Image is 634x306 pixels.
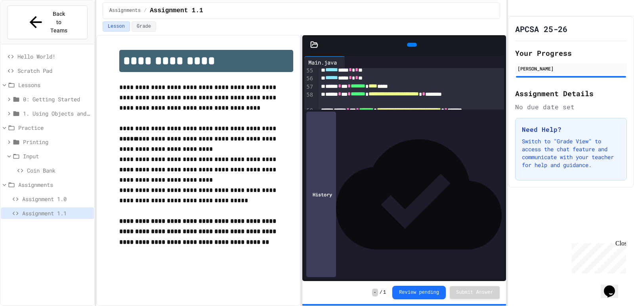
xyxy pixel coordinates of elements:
[515,48,627,59] h2: Your Progress
[22,209,91,217] span: Assignment 1.1
[522,125,620,134] h3: Need Help?
[304,91,314,107] div: 58
[304,67,314,75] div: 55
[522,137,620,169] p: Switch to "Grade View" to access the chat feature and communicate with your teacher for help and ...
[3,3,55,50] div: Chat with us now!Close
[144,8,147,14] span: /
[456,289,493,296] span: Submit Answer
[27,166,91,175] span: Coin Bank
[23,109,91,118] span: 1. Using Objects and Methods
[18,181,91,189] span: Assignments
[23,152,91,160] span: Input
[392,286,446,299] button: Review pending
[304,58,341,67] div: Main.java
[304,83,314,91] div: 57
[515,102,627,112] div: No due date set
[23,95,91,103] span: 0: Getting Started
[132,21,156,32] button: Grade
[103,21,130,32] button: Lesson
[7,6,88,39] button: Back to Teams
[18,124,91,132] span: Practice
[50,10,68,35] span: Back to Teams
[304,75,314,83] div: 56
[304,107,314,123] div: 59
[306,112,336,277] div: History
[380,289,382,296] span: /
[372,289,378,296] span: -
[109,8,141,14] span: Assignments
[17,52,91,61] span: Hello World!
[515,88,627,99] h2: Assignment Details
[18,81,91,89] span: Lessons
[601,274,626,298] iframe: chat widget
[383,289,386,296] span: 1
[22,195,91,203] span: Assignment 1.0
[450,286,500,299] button: Submit Answer
[518,65,624,72] div: [PERSON_NAME]
[23,138,91,146] span: Printing
[515,23,567,34] h1: APCSA 25-26
[17,67,91,75] span: Scratch Pad
[568,240,626,274] iframe: chat widget
[150,6,203,15] span: Assignment 1.1
[304,56,345,68] div: Main.java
